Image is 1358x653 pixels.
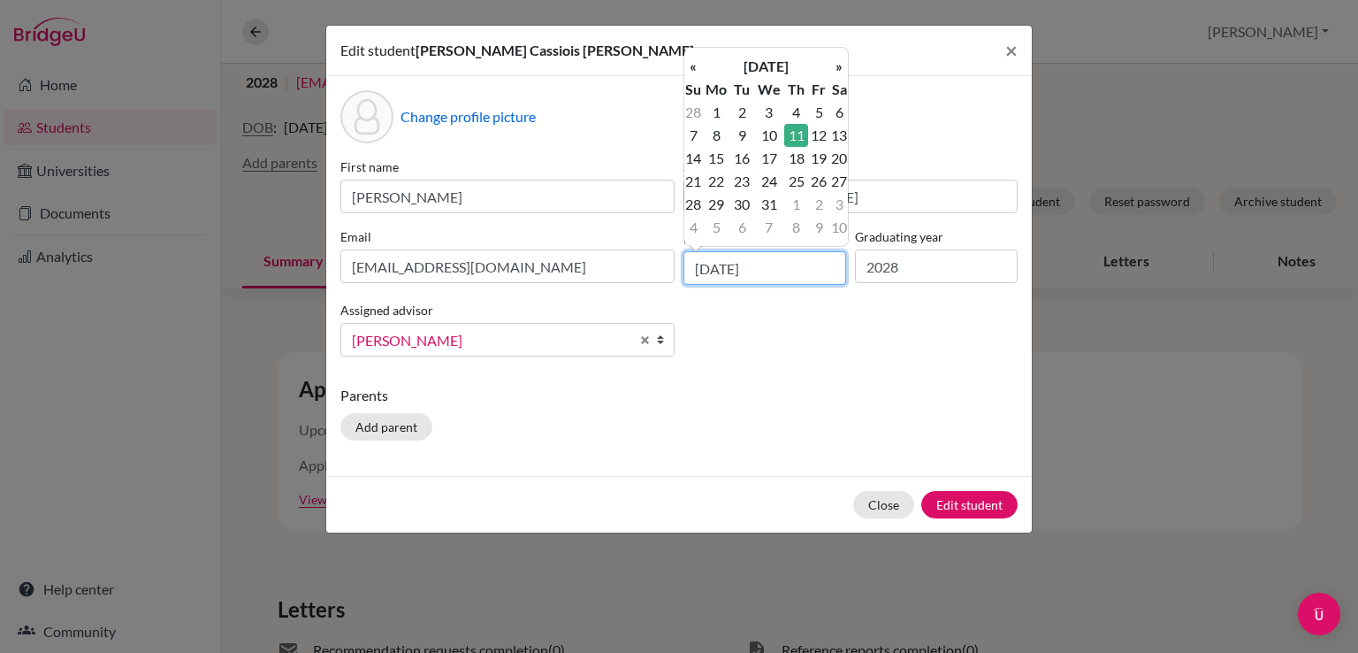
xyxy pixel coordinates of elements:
[808,78,830,101] th: Fr
[784,78,807,101] th: Th
[753,78,784,101] th: We
[416,42,694,58] span: [PERSON_NAME] Cassiois [PERSON_NAME]
[340,301,433,319] label: Assigned advisor
[731,124,753,147] td: 9
[731,101,753,124] td: 2
[684,193,702,216] td: 28
[784,147,807,170] td: 18
[702,147,731,170] td: 15
[830,101,848,124] td: 6
[684,101,702,124] td: 28
[784,216,807,239] td: 8
[340,227,675,246] label: Email
[753,193,784,216] td: 31
[991,26,1032,75] button: Close
[753,216,784,239] td: 7
[702,124,731,147] td: 8
[702,193,731,216] td: 29
[921,491,1018,519] button: Edit student
[808,193,830,216] td: 2
[340,157,675,176] label: First name
[830,147,848,170] td: 20
[855,227,1018,246] label: Graduating year
[702,170,731,193] td: 22
[684,78,702,101] th: Su
[731,147,753,170] td: 16
[731,193,753,216] td: 30
[753,101,784,124] td: 3
[731,170,753,193] td: 23
[684,124,702,147] td: 7
[1298,593,1340,635] div: Open Intercom Messenger
[340,42,416,58] span: Edit student
[340,413,432,441] button: Add parent
[702,216,731,239] td: 5
[808,170,830,193] td: 26
[784,124,807,147] td: 11
[830,124,848,147] td: 13
[684,216,702,239] td: 4
[731,216,753,239] td: 6
[702,78,731,101] th: Mo
[784,193,807,216] td: 1
[702,55,830,78] th: [DATE]
[340,90,393,143] div: Profile picture
[830,170,848,193] td: 27
[702,101,731,124] td: 1
[808,124,830,147] td: 12
[684,55,702,78] th: «
[683,251,846,285] input: dd/mm/yyyy
[830,78,848,101] th: Sa
[684,170,702,193] td: 21
[784,101,807,124] td: 4
[830,193,848,216] td: 3
[784,170,807,193] td: 25
[731,78,753,101] th: Tu
[753,170,784,193] td: 24
[753,124,784,147] td: 10
[1005,37,1018,63] span: ×
[853,491,914,519] button: Close
[683,157,1018,176] label: Surname
[684,147,702,170] td: 14
[352,329,629,352] span: [PERSON_NAME]
[830,55,848,78] th: »
[808,101,830,124] td: 5
[753,147,784,170] td: 17
[830,216,848,239] td: 10
[808,216,830,239] td: 9
[340,385,1018,406] p: Parents
[808,147,830,170] td: 19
